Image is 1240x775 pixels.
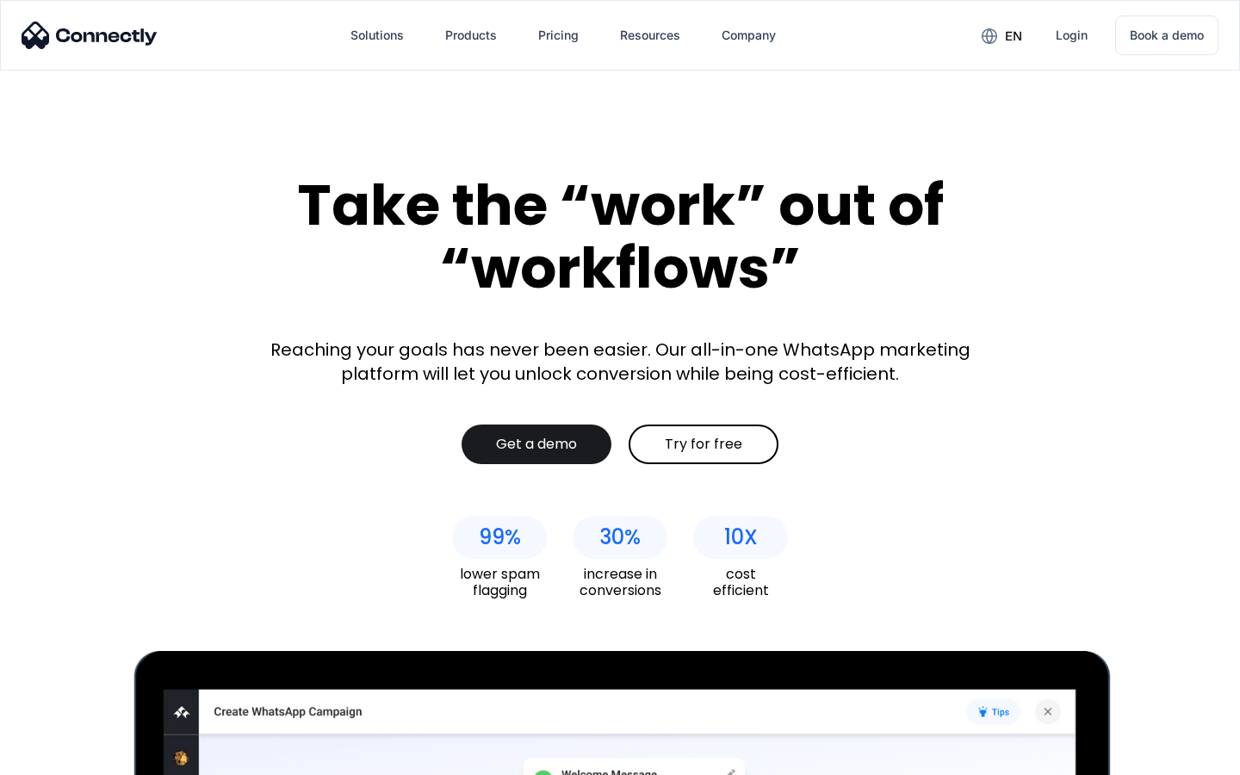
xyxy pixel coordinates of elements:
[1042,15,1101,56] a: Login
[693,566,788,598] div: cost efficient
[452,566,547,598] div: lower spam flagging
[479,525,521,549] div: 99%
[350,23,404,47] div: Solutions
[573,566,667,598] div: increase in conversions
[22,22,158,49] img: Connectly Logo
[34,745,103,769] ul: Language list
[17,745,103,769] aside: Language selected: English
[722,23,776,47] div: Company
[629,425,778,464] a: Try for free
[524,15,592,56] a: Pricing
[258,338,982,386] div: Reaching your goals has never been easier. Our all-in-one WhatsApp marketing platform will let yo...
[724,525,758,549] div: 10X
[445,23,497,47] div: Products
[1115,15,1218,55] a: Book a demo
[1005,24,1022,48] div: en
[496,436,577,453] div: Get a demo
[232,174,1008,299] div: Take the “work” out of “workflows”
[538,23,579,47] div: Pricing
[620,23,680,47] div: Resources
[599,525,641,549] div: 30%
[665,436,742,453] div: Try for free
[462,425,611,464] a: Get a demo
[1056,23,1088,47] div: Login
